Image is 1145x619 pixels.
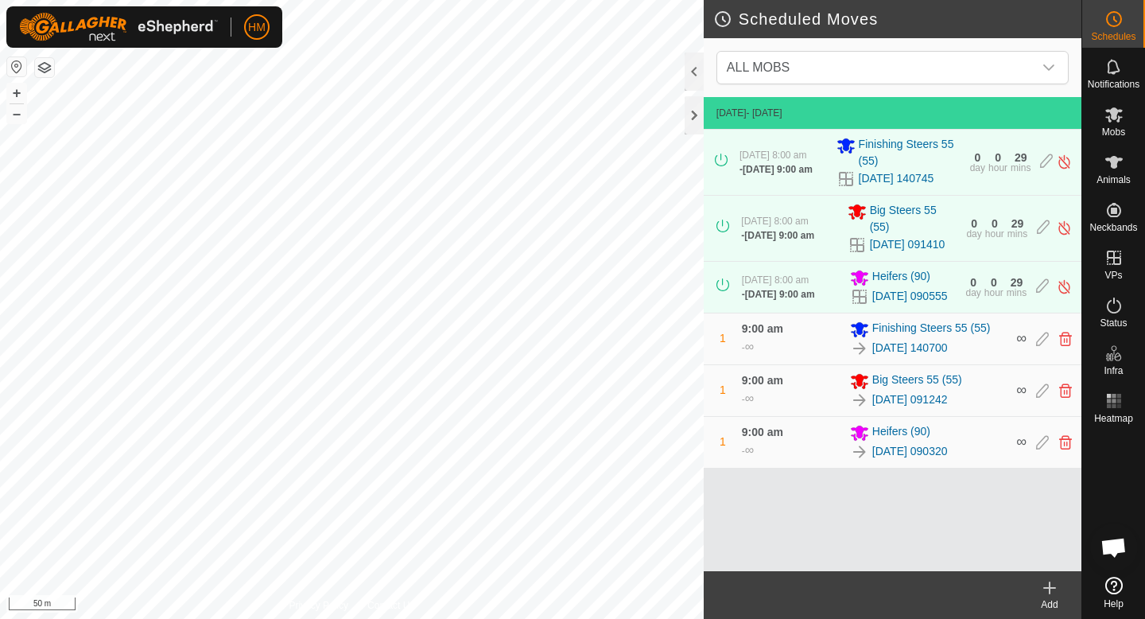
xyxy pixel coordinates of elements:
button: Map Layers [35,58,54,77]
a: [DATE] 140700 [872,340,948,356]
a: [DATE] 090320 [872,443,948,460]
div: Add [1018,598,1081,612]
span: Help [1104,599,1124,609]
a: Help [1082,570,1145,615]
span: 9:00 am [742,374,783,387]
span: Infra [1104,366,1123,376]
span: 9:00 am [742,426,783,438]
div: - [742,337,754,356]
span: HM [248,19,266,36]
div: hour [985,229,1004,239]
span: Neckbands [1089,223,1137,232]
div: 0 [974,152,980,163]
div: 0 [970,277,976,288]
div: 29 [1011,218,1024,229]
div: - [739,162,813,177]
span: 1 [720,435,726,448]
span: Big Steers 55 (55) [872,372,962,391]
div: 0 [995,152,1001,163]
a: [DATE] 090555 [872,288,948,305]
span: [DATE] 9:00 am [744,230,814,241]
span: Heifers (90) [872,268,930,287]
span: 9:00 am [742,322,783,335]
div: day [965,288,980,298]
span: - [DATE] [747,107,782,119]
div: mins [1011,163,1030,173]
span: Notifications [1088,80,1139,89]
div: - [742,287,815,302]
a: [DATE] 091242 [872,391,948,408]
span: ∞ [745,391,754,405]
span: Heatmap [1094,414,1133,423]
span: ∞ [745,340,754,353]
h2: Scheduled Moves [713,10,1081,29]
img: Turn off schedule move [1057,220,1072,236]
div: hour [988,163,1007,173]
span: ∞ [1016,434,1027,450]
span: ∞ [1016,382,1027,398]
span: Animals [1096,175,1131,185]
span: [DATE] 8:00 am [739,150,806,161]
a: [DATE] 140745 [859,170,934,187]
button: + [7,84,26,103]
div: 29 [1011,277,1023,288]
span: 1 [720,332,726,345]
div: dropdown trigger [1033,52,1065,84]
div: - [742,389,754,408]
div: day [966,229,981,239]
img: To [850,339,869,358]
span: ∞ [745,443,754,457]
span: [DATE] 9:00 am [743,164,813,175]
span: ALL MOBS [720,52,1033,84]
img: Turn off schedule move [1057,278,1072,295]
div: hour [984,288,1003,298]
span: Heifers (90) [872,423,930,442]
span: Finishing Steers 55 (55) [859,136,961,169]
span: 1 [720,383,726,396]
div: - [741,228,814,243]
div: 29 [1015,152,1027,163]
img: To [850,391,869,410]
div: 0 [991,277,997,288]
span: ∞ [1016,330,1027,346]
div: Open chat [1090,524,1138,571]
img: Gallagher Logo [19,13,218,41]
div: mins [1007,288,1027,298]
div: 0 [992,218,998,229]
span: Mobs [1102,127,1125,137]
span: Status [1100,318,1127,328]
span: VPs [1104,271,1122,280]
a: [DATE] 091410 [870,236,945,253]
span: ALL MOBS [727,60,790,74]
div: mins [1007,229,1027,239]
img: To [850,442,869,461]
button: Reset Map [7,57,26,76]
a: Contact Us [367,598,414,613]
span: [DATE] 8:00 am [742,274,809,286]
span: [DATE] 8:00 am [741,216,808,227]
span: Finishing Steers 55 (55) [872,320,991,339]
span: [DATE] 9:00 am [745,289,815,300]
span: Big Steers 55 (55) [870,202,957,236]
span: Schedules [1091,32,1135,41]
div: day [970,163,985,173]
span: [DATE] [716,107,747,119]
img: Turn off schedule move [1057,154,1072,170]
button: – [7,104,26,123]
div: 0 [971,218,977,229]
div: - [742,441,754,460]
a: Privacy Policy [289,598,348,613]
